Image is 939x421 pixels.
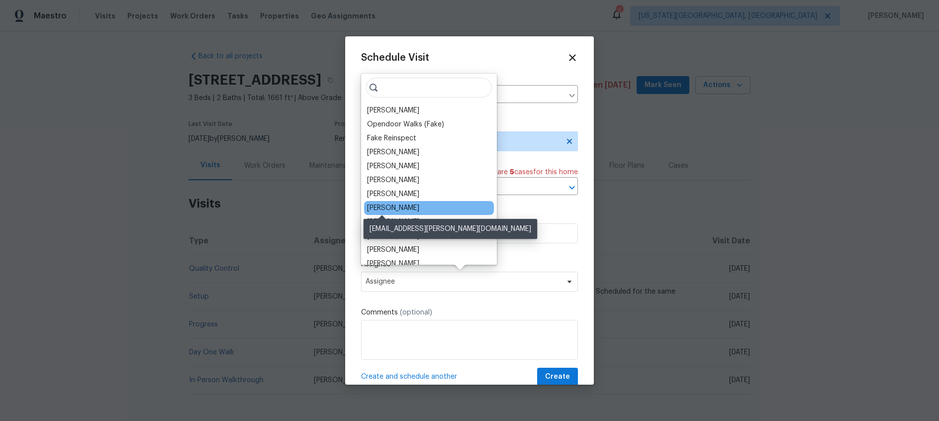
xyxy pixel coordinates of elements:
div: [PERSON_NAME] [367,105,419,115]
span: Create and schedule another [361,372,457,382]
span: There are case s for this home [478,167,578,177]
div: [PERSON_NAME] [367,245,419,255]
span: Create [545,371,570,383]
div: Opendoor Walks (Fake) [367,119,444,129]
label: Comments [361,308,578,317]
div: [PERSON_NAME] [367,217,419,227]
div: [PERSON_NAME] [367,147,419,157]
div: [PERSON_NAME] [367,189,419,199]
div: [PERSON_NAME] [367,203,419,213]
span: (optional) [400,309,432,316]
div: [EMAIL_ADDRESS][PERSON_NAME][DOMAIN_NAME] [364,219,537,239]
div: [PERSON_NAME] [367,259,419,269]
span: Schedule Visit [361,53,429,63]
button: Create [537,368,578,386]
div: Fake Reinspect [367,133,416,143]
button: Open [565,181,579,195]
span: Close [567,52,578,63]
span: Assignee [366,278,561,286]
div: [PERSON_NAME] [367,161,419,171]
span: 5 [510,169,514,176]
div: [PERSON_NAME] [367,175,419,185]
